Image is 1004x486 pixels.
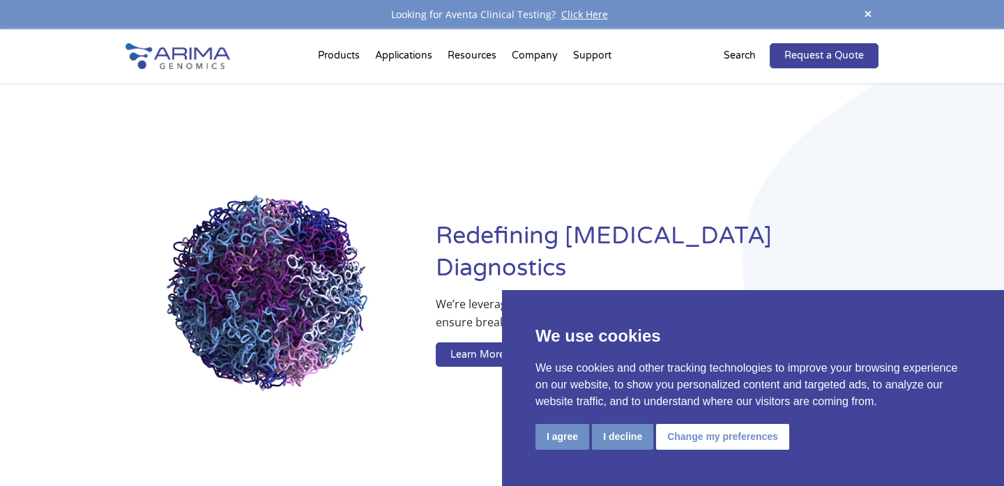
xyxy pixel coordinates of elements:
[436,295,823,342] p: We’re leveraging whole-genome sequence and structure information to ensure breakthrough therapies...
[125,43,230,69] img: Arima-Genomics-logo
[770,43,878,68] a: Request a Quote
[535,424,589,450] button: I agree
[556,8,614,21] a: Click Here
[535,324,971,349] p: We use cookies
[535,360,971,410] p: We use cookies and other tracking technologies to improve your browsing experience on our website...
[436,342,519,367] a: Learn More
[656,424,789,450] button: Change my preferences
[592,424,653,450] button: I decline
[436,220,878,295] h1: Redefining [MEDICAL_DATA] Diagnostics
[125,6,878,24] div: Looking for Aventa Clinical Testing?
[724,47,756,65] p: Search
